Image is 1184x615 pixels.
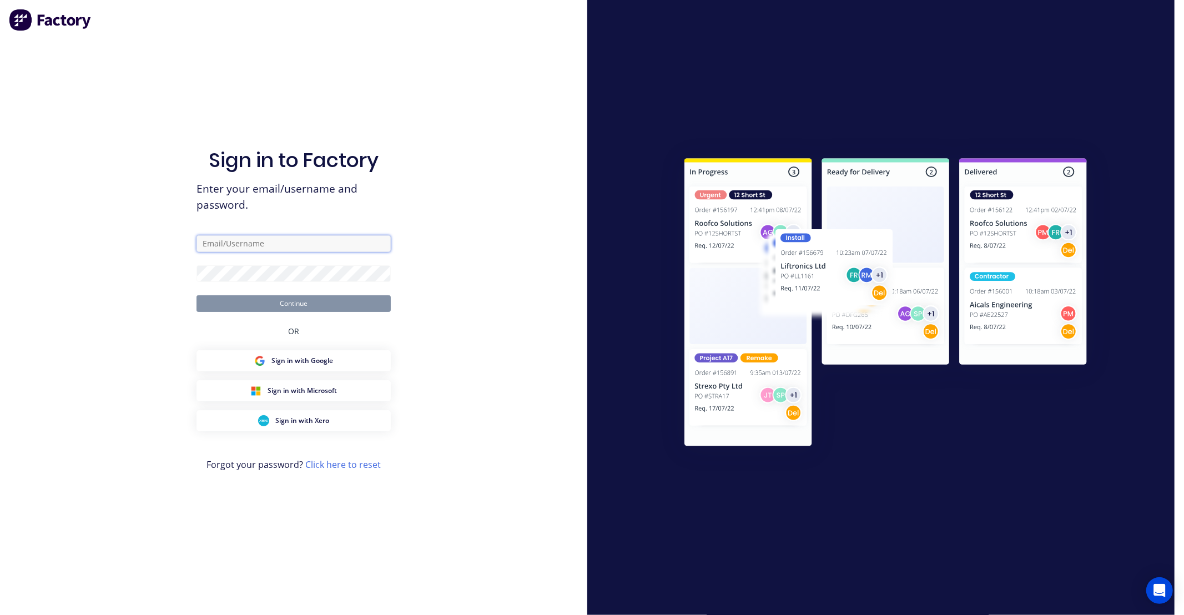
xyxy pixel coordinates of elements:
[276,416,330,426] span: Sign in with Xero
[197,410,391,431] button: Xero Sign inSign in with Xero
[197,235,391,252] input: Email/Username
[258,415,269,426] img: Xero Sign in
[272,356,334,366] span: Sign in with Google
[9,9,92,31] img: Factory
[197,181,391,213] span: Enter your email/username and password.
[250,385,261,396] img: Microsoft Sign in
[305,458,381,471] a: Click here to reset
[1146,577,1173,604] div: Open Intercom Messenger
[197,380,391,401] button: Microsoft Sign inSign in with Microsoft
[197,350,391,371] button: Google Sign inSign in with Google
[209,148,379,172] h1: Sign in to Factory
[268,386,337,396] span: Sign in with Microsoft
[254,355,265,366] img: Google Sign in
[206,458,381,471] span: Forgot your password?
[660,136,1111,472] img: Sign in
[288,312,299,350] div: OR
[197,295,391,312] button: Continue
